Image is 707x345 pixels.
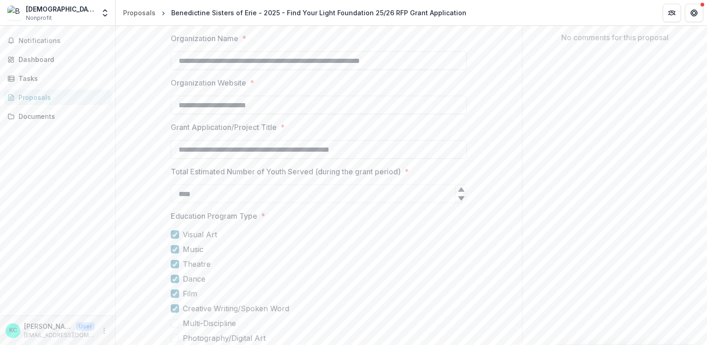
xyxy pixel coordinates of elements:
p: Grant Application/Project Title [171,122,277,133]
span: Photography/Digital Art [183,333,266,344]
button: More [99,325,110,336]
p: [PERSON_NAME], CFRE [24,321,72,331]
button: Notifications [4,33,112,48]
p: Education Program Type [171,210,257,222]
p: Organization Website [171,77,246,88]
span: Creative Writing/Spoken Word [183,303,289,314]
a: Proposals [119,6,159,19]
a: Dashboard [4,52,112,67]
p: Organization Name [171,33,238,44]
span: Multi-Discipline [183,318,236,329]
span: Film [183,288,197,299]
p: User [76,322,95,331]
img: Benedictine Sisters of Erie [7,6,22,20]
button: Open entity switcher [99,4,112,22]
button: Get Help [685,4,703,22]
div: Documents [19,111,104,121]
button: Partners [663,4,681,22]
div: Tasks [19,74,104,83]
div: Proposals [123,8,155,18]
div: [DEMOGRAPHIC_DATA] Sisters of Erie [26,4,95,14]
span: Theatre [183,259,211,270]
nav: breadcrumb [119,6,470,19]
div: Proposals [19,92,104,102]
span: Music [183,244,204,255]
a: Proposals [4,90,112,105]
a: Documents [4,109,112,124]
span: Visual Art [183,229,217,240]
div: Dashboard [19,55,104,64]
a: Tasks [4,71,112,86]
p: No comments for this proposal [561,32,669,43]
span: Dance [183,273,205,284]
span: Notifications [19,37,108,45]
div: Benedictine Sisters of Erie - 2025 - Find Your Light Foundation 25/26 RFP Grant Application [171,8,466,18]
p: [EMAIL_ADDRESS][DOMAIN_NAME] [24,331,95,339]
p: Total Estimated Number of Youth Served (during the grant period) [171,166,401,177]
div: Kelly Stolar, CFRE [9,327,17,333]
span: Nonprofit [26,14,52,22]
